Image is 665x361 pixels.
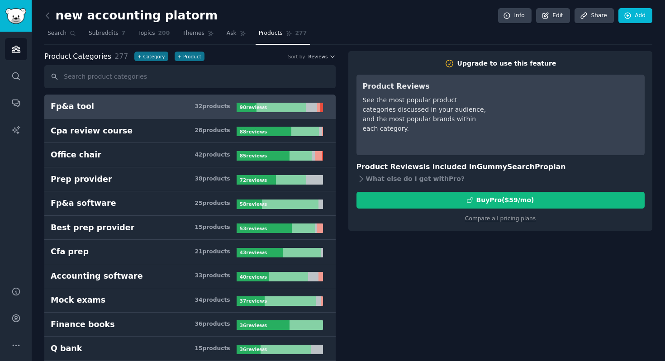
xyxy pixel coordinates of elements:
div: Sort by [288,53,305,60]
b: 36 review s [240,323,267,328]
div: 21 product s [195,248,230,256]
a: Share [575,8,613,24]
b: 53 review s [240,226,267,231]
span: Product [44,51,71,62]
div: Cfa prep [51,246,89,257]
a: Cpa review course28products88reviews [44,119,336,143]
a: Topics200 [135,26,173,45]
span: Reviews [309,53,328,60]
div: Accounting software [51,271,143,282]
div: What else do I get with Pro ? [356,173,645,185]
b: 43 review s [240,250,267,255]
a: Fp&a software25products58reviews [44,191,336,216]
div: Upgrade to use this feature [457,59,556,68]
b: 72 review s [240,177,267,183]
a: Accounting software33products40reviews [44,264,336,289]
img: GummySearch logo [5,8,26,24]
a: Q bank15products36reviews [44,337,336,361]
div: Cpa review course [51,125,133,137]
b: 58 review s [240,201,267,207]
span: Products [259,29,283,38]
input: Search product categories [44,65,336,88]
a: Search [44,26,79,45]
b: 85 review s [240,153,267,158]
a: Products277 [256,26,310,45]
button: +Product [175,52,204,61]
span: GummySearch Pro [477,162,548,171]
a: Edit [536,8,570,24]
div: 34 product s [195,296,230,304]
a: Add [618,8,652,24]
a: Info [498,8,532,24]
span: + [138,53,142,60]
a: Finance books36products36reviews [44,313,336,337]
span: 277 [295,29,307,38]
a: Best prep provider15products53reviews [44,216,336,240]
span: Topics [138,29,155,38]
div: 28 product s [195,127,230,135]
b: 36 review s [240,347,267,352]
div: 25 product s [195,199,230,208]
h3: Product Reviews is included in plan [356,161,645,173]
span: + [178,53,182,60]
a: Ask [223,26,249,45]
button: Reviews [309,53,336,60]
a: Prep provider38products72reviews [44,167,336,192]
span: 7 [122,29,126,38]
div: See the most popular product categories discussed in your audience, and the most popular brands w... [363,95,490,133]
div: Finance books [51,319,115,330]
h3: Product Reviews [363,81,490,92]
span: 200 [158,29,170,38]
div: 38 product s [195,175,230,183]
div: Mock exams [51,294,105,306]
span: Subreddits [89,29,119,38]
span: 277 [114,52,128,61]
a: Cfa prep21products43reviews [44,240,336,264]
div: Best prep provider [51,222,134,233]
div: Buy Pro ($ 59 /mo ) [476,195,534,205]
b: 90 review s [240,104,267,110]
button: +Category [134,52,168,61]
a: Office chair42products85reviews [44,143,336,167]
div: Q bank [51,343,82,354]
div: 32 product s [195,103,230,111]
span: Categories [44,51,111,62]
span: Themes [182,29,204,38]
div: 33 product s [195,272,230,280]
b: 88 review s [240,129,267,134]
a: Subreddits7 [85,26,128,45]
div: 36 product s [195,320,230,328]
div: 42 product s [195,151,230,159]
a: Compare all pricing plans [465,215,536,222]
span: Ask [227,29,237,38]
button: BuyPro($59/mo) [356,192,645,209]
div: Office chair [51,149,101,161]
a: Fp&a tool32products90reviews [44,95,336,119]
a: Mock exams34products37reviews [44,288,336,313]
a: Themes [179,26,217,45]
div: 15 product s [195,223,230,232]
b: 40 review s [240,274,267,280]
h2: new accounting platorm [44,9,218,23]
div: 15 product s [195,345,230,353]
b: 37 review s [240,298,267,304]
div: Fp&a software [51,198,116,209]
span: Search [47,29,66,38]
div: Fp&a tool [51,101,94,112]
div: Prep provider [51,174,112,185]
